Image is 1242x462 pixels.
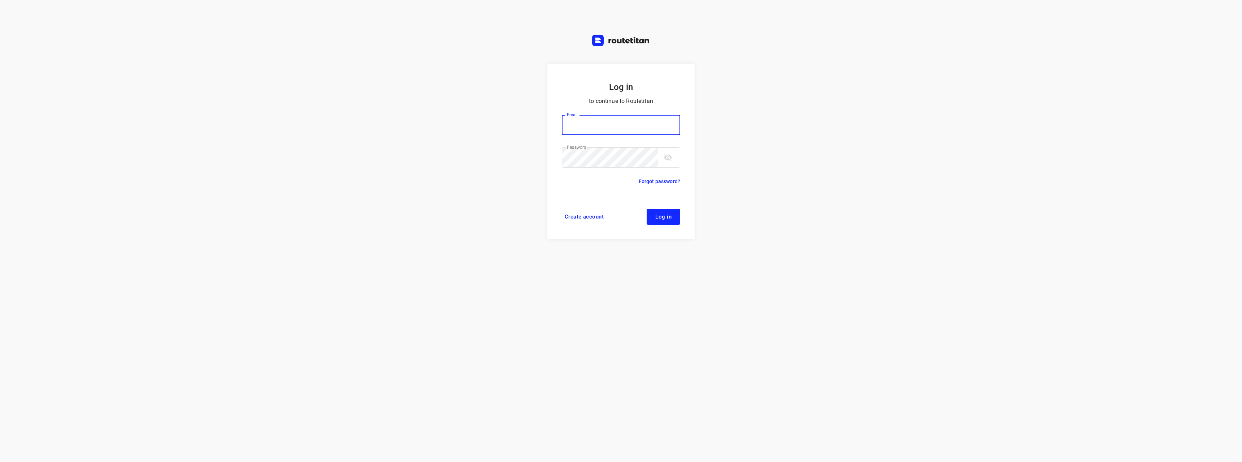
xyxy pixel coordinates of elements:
[562,96,680,106] p: to continue to Routetitan
[647,209,680,225] button: Log in
[592,35,650,46] img: Routetitan
[655,214,672,220] span: Log in
[661,150,675,165] button: toggle password visibility
[562,209,607,225] a: Create account
[565,214,604,220] span: Create account
[592,35,650,48] a: Routetitan
[639,177,680,186] a: Forgot password?
[562,81,680,93] h5: Log in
